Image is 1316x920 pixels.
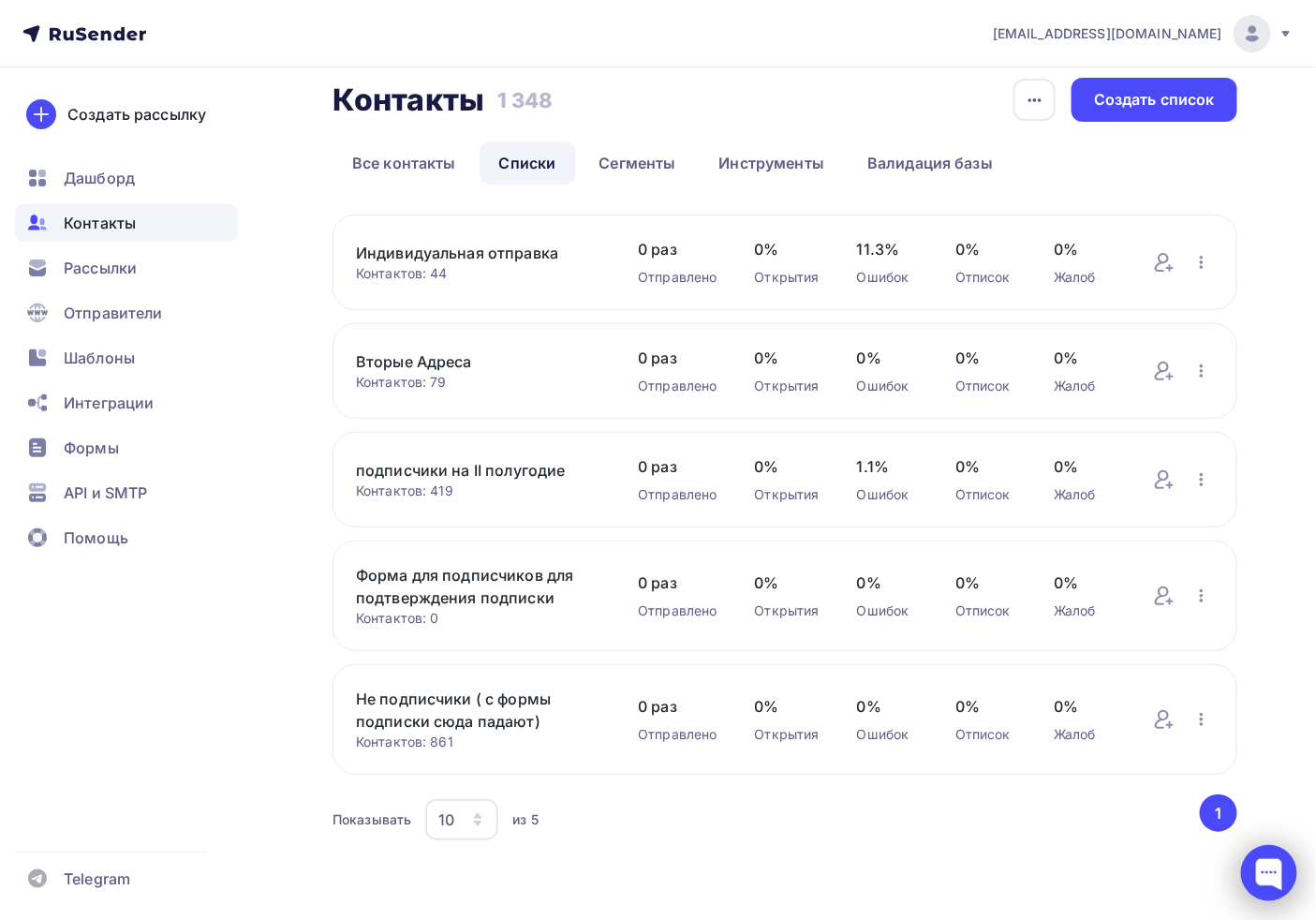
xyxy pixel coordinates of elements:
a: Форма для подписчиков для подтверждения подписки [356,564,600,609]
a: Индивидуальная отправка [356,242,600,264]
span: Дашборд [64,167,135,189]
span: 0% [955,238,1016,260]
div: Контактов: 0 [356,609,600,628]
div: 10 [438,809,454,831]
a: Формы [15,429,238,467]
div: Контактов: 419 [356,482,600,500]
button: Go to page 1 [1200,794,1237,832]
div: Отправлено [638,485,717,504]
div: Жалоб [1054,725,1115,744]
div: Отписок [955,485,1016,504]
a: Не подписчики ( с формы подписки сюда падают) [356,688,600,733]
a: подписчики на II полугодие [356,459,600,482]
span: 0 раз [638,695,717,718]
span: 0% [1054,455,1115,478]
div: Ошибок [857,485,918,504]
span: Контакты [64,212,136,234]
div: Жалоб [1054,268,1115,287]
a: Шаблоны [15,339,238,377]
a: Все контакты [333,141,476,185]
span: 0% [755,571,820,594]
a: Сегменты [580,141,696,185]
span: [EMAIL_ADDRESS][DOMAIN_NAME] [993,24,1222,43]
a: [EMAIL_ADDRESS][DOMAIN_NAME] [993,15,1294,52]
div: Ошибок [857,725,918,744]
span: 0% [1054,347,1115,369]
span: 0% [955,347,1016,369]
div: Контактов: 861 [356,733,600,751]
span: 0% [1054,695,1115,718]
span: 11.3% [857,238,918,260]
span: 0 раз [638,571,717,594]
span: Интеграции [64,392,154,414]
span: Помощь [64,527,128,549]
div: Контактов: 79 [356,373,600,392]
div: Отправлено [638,725,717,744]
div: Ошибок [857,377,918,395]
span: 0 раз [638,238,717,260]
a: Инструменты [700,141,845,185]
span: 0% [755,455,820,478]
span: Формы [64,437,119,459]
div: Показывать [333,810,411,829]
a: Дашборд [15,159,238,197]
span: Шаблоны [64,347,135,369]
span: Telegram [64,868,130,890]
a: Списки [480,141,576,185]
a: Контакты [15,204,238,242]
span: 0% [955,695,1016,718]
span: 0 раз [638,347,717,369]
span: 0% [755,238,820,260]
h2: Контакты [333,82,484,119]
a: Валидация базы [848,141,1013,185]
div: Открытия [755,377,820,395]
div: Отправлено [638,377,717,395]
span: Рассылки [64,257,137,279]
span: API и SMTP [64,482,147,504]
div: Жалоб [1054,601,1115,620]
a: Отправители [15,294,238,332]
div: Открытия [755,725,820,744]
span: 0% [1054,571,1115,594]
div: Ошибок [857,601,918,620]
div: Контактов: 44 [356,264,600,283]
a: Рассылки [15,249,238,287]
a: Вторые Адреса [356,350,600,373]
span: 0% [755,695,820,718]
div: Отправлено [638,601,717,620]
ul: Pagination [1197,794,1238,832]
div: Открытия [755,601,820,620]
span: 0% [755,347,820,369]
span: Отправители [64,302,163,324]
div: Отписок [955,725,1016,744]
span: 0% [955,455,1016,478]
div: Жалоб [1054,377,1115,395]
div: Отправлено [638,268,717,287]
div: Жалоб [1054,485,1115,504]
span: 0% [1054,238,1115,260]
div: Отписок [955,268,1016,287]
span: 0% [857,571,918,594]
div: Открытия [755,268,820,287]
div: Создать рассылку [67,103,206,126]
h3: 1 348 [497,87,554,113]
div: Отписок [955,601,1016,620]
span: 1.1% [857,455,918,478]
span: 0% [857,347,918,369]
button: 10 [424,798,499,841]
div: из 5 [512,810,539,829]
div: Открытия [755,485,820,504]
div: Создать список [1094,89,1215,111]
div: Ошибок [857,268,918,287]
span: 0% [857,695,918,718]
span: 0 раз [638,455,717,478]
span: 0% [955,571,1016,594]
div: Отписок [955,377,1016,395]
